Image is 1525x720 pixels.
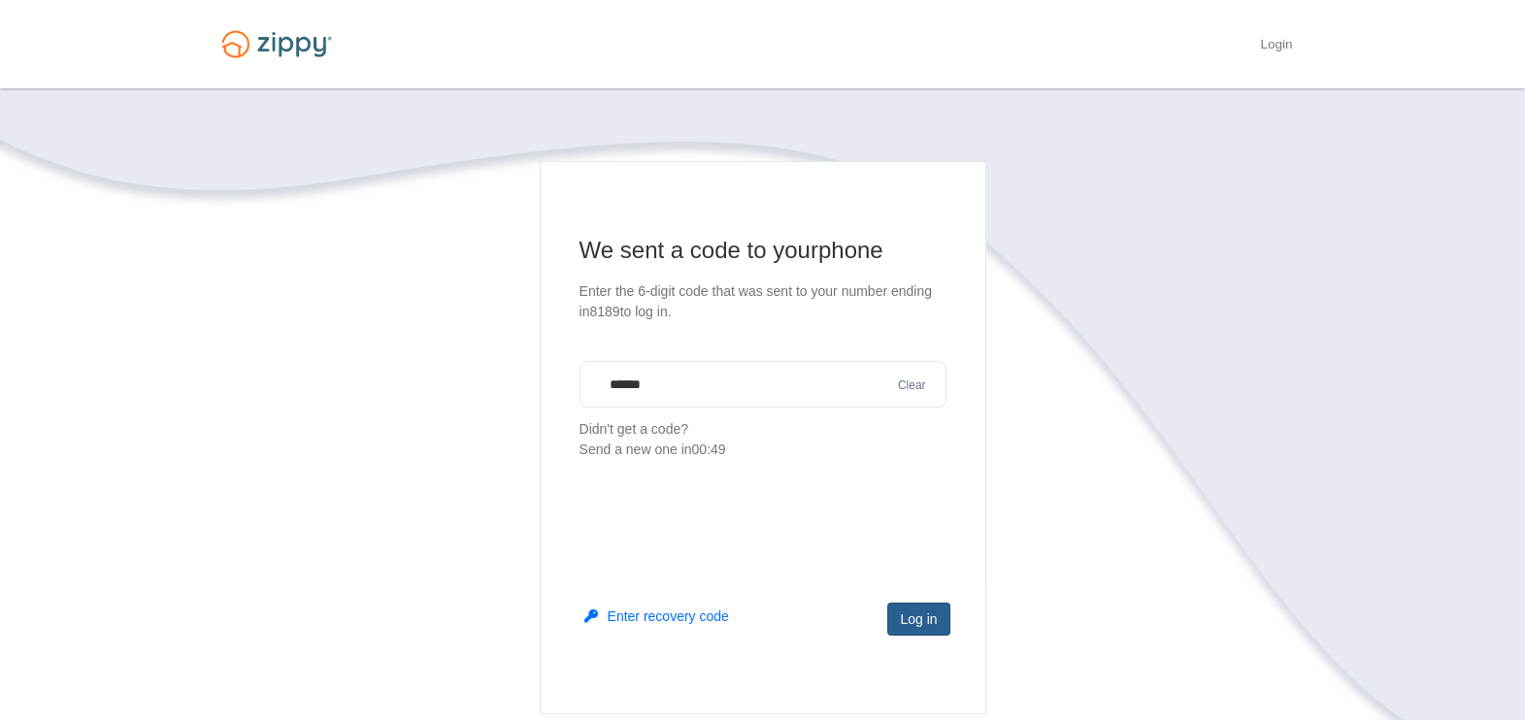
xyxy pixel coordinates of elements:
[887,603,949,636] button: Log in
[580,235,946,266] h1: We sent a code to your phone
[580,281,946,322] p: Enter the 6-digit code that was sent to your number ending in 8189 to log in.
[580,419,946,460] p: Didn't get a code?
[892,376,932,395] button: Clear
[584,606,729,626] button: Enter recovery code
[210,21,344,67] img: Logo
[1260,37,1292,56] a: Login
[580,440,946,460] div: Send a new one in 00:49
